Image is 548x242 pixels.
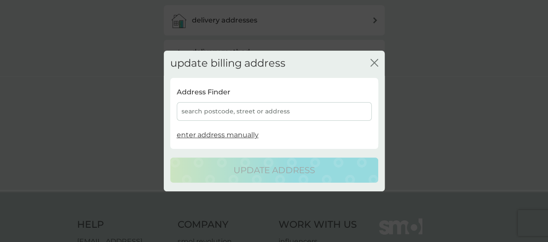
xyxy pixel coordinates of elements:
[370,59,378,68] button: close
[177,87,230,98] p: Address Finder
[170,57,285,70] h2: update billing address
[233,163,315,177] p: update address
[177,131,259,139] span: enter address manually
[177,102,372,121] div: search postcode, street or address
[170,158,378,183] button: update address
[177,129,259,141] button: enter address manually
